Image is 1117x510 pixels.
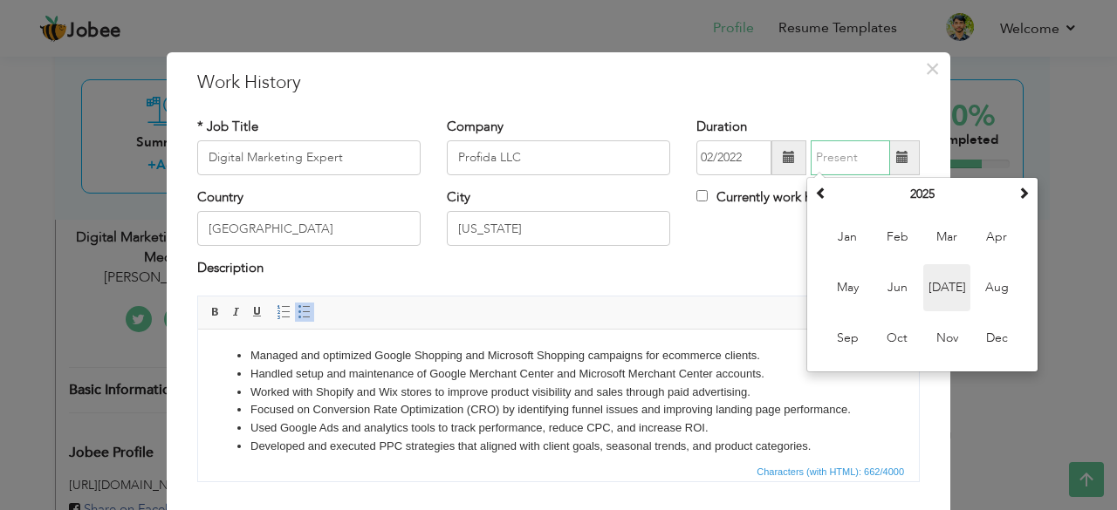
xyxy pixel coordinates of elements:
[198,330,919,460] iframe: Rich Text Editor, workEditor
[197,70,920,96] h3: Work History
[197,259,264,277] label: Description
[197,188,243,207] label: Country
[696,140,771,175] input: From
[227,303,246,322] a: Italic
[815,187,827,199] span: Previous Year
[447,118,504,136] label: Company
[874,264,921,311] span: Jun
[874,315,921,362] span: Oct
[973,214,1020,261] span: Apr
[1018,187,1030,199] span: Next Year
[274,303,293,322] a: Insert/Remove Numbered List
[824,264,871,311] span: May
[248,303,267,322] a: Underline
[824,214,871,261] span: Jan
[696,118,747,136] label: Duration
[973,315,1020,362] span: Dec
[832,181,1013,207] th: Select Year
[753,464,908,479] span: Characters (with HTML): 662/4000
[923,264,970,311] span: [DATE]
[923,315,970,362] span: Nov
[295,303,314,322] a: Insert/Remove Bulleted List
[197,118,258,136] label: * Job Title
[973,264,1020,311] span: Aug
[925,53,940,85] span: ×
[918,55,946,83] button: Close
[811,140,890,175] input: Present
[447,188,470,207] label: City
[923,214,970,261] span: Mar
[696,188,830,207] label: Currently work here
[824,315,871,362] span: Sep
[753,464,909,479] div: Statistics
[874,214,921,261] span: Feb
[206,303,225,322] a: Bold
[696,190,708,201] input: Currently work here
